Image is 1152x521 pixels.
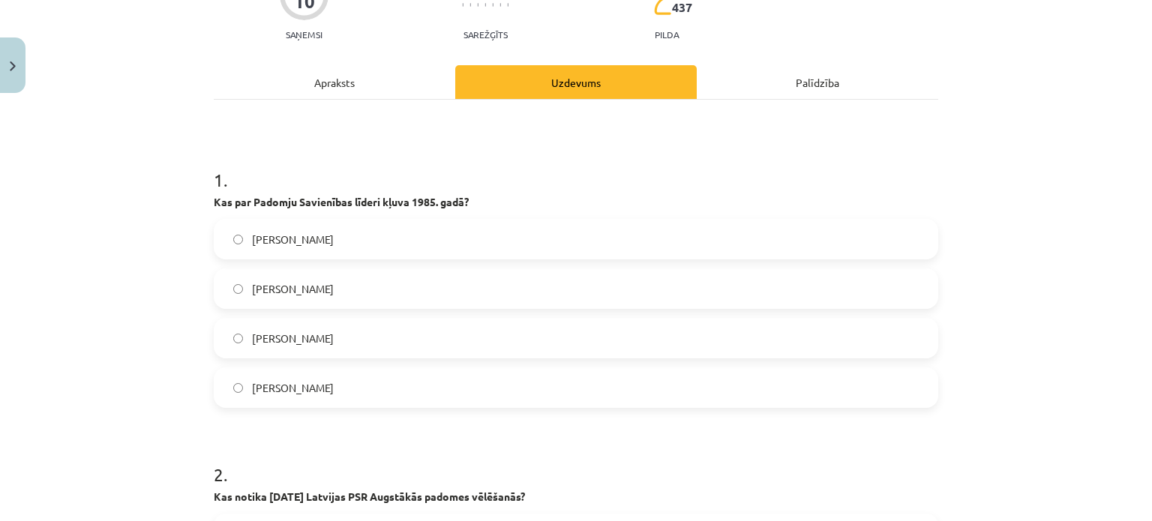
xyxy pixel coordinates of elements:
div: Apraksts [214,65,455,99]
span: [PERSON_NAME] [252,331,334,346]
input: [PERSON_NAME] [233,235,243,244]
img: icon-short-line-57e1e144782c952c97e751825c79c345078a6d821885a25fce030b3d8c18986b.svg [469,3,471,7]
span: 437 [672,1,692,14]
img: icon-close-lesson-0947bae3869378f0d4975bcd49f059093ad1ed9edebbc8119c70593378902aed.svg [10,61,16,71]
img: icon-short-line-57e1e144782c952c97e751825c79c345078a6d821885a25fce030b3d8c18986b.svg [499,3,501,7]
span: [PERSON_NAME] [252,281,334,297]
span: [PERSON_NAME] [252,380,334,396]
div: Palīdzība [697,65,938,99]
b: Kas par Padomju Savienības līderi kļuva 1985. gadā? [214,195,469,208]
img: icon-short-line-57e1e144782c952c97e751825c79c345078a6d821885a25fce030b3d8c18986b.svg [484,3,486,7]
input: [PERSON_NAME] [233,334,243,343]
img: icon-short-line-57e1e144782c952c97e751825c79c345078a6d821885a25fce030b3d8c18986b.svg [462,3,463,7]
b: Kas notika [DATE] Latvijas PSR Augstākās padomes vēlēšanās? [214,490,525,503]
input: [PERSON_NAME] [233,383,243,393]
p: Sarežģīts [463,29,508,40]
p: pilda [655,29,679,40]
p: Saņemsi [280,29,328,40]
h1: 2 . [214,438,938,484]
img: icon-short-line-57e1e144782c952c97e751825c79c345078a6d821885a25fce030b3d8c18986b.svg [492,3,493,7]
span: [PERSON_NAME] [252,232,334,247]
h1: 1 . [214,143,938,190]
img: icon-short-line-57e1e144782c952c97e751825c79c345078a6d821885a25fce030b3d8c18986b.svg [507,3,508,7]
input: [PERSON_NAME] [233,284,243,294]
div: Uzdevums [455,65,697,99]
img: icon-short-line-57e1e144782c952c97e751825c79c345078a6d821885a25fce030b3d8c18986b.svg [477,3,478,7]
